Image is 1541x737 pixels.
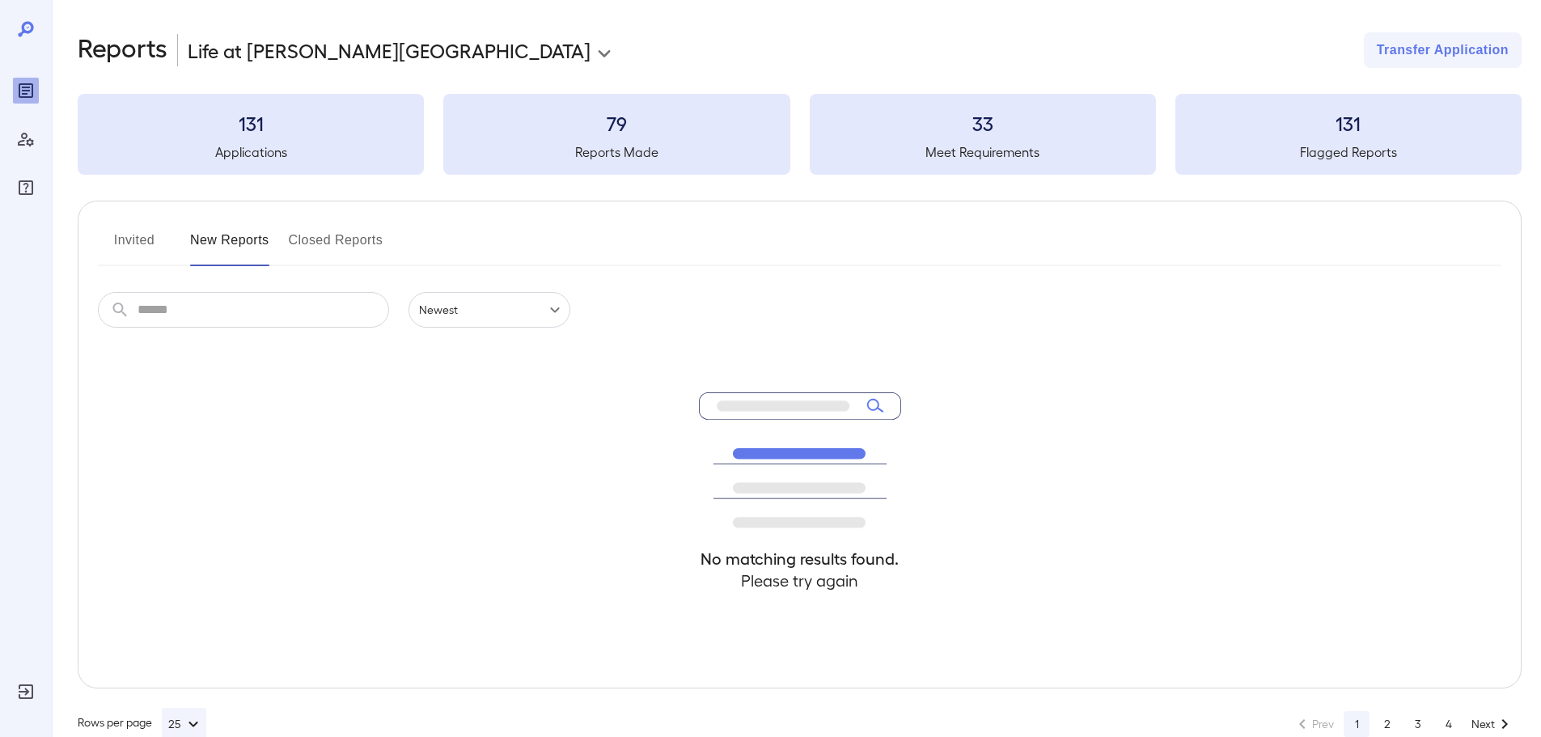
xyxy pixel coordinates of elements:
h3: 79 [443,110,790,136]
button: Invited [98,227,171,266]
nav: pagination navigation [1285,711,1522,737]
button: New Reports [190,227,269,266]
h5: Flagged Reports [1175,142,1522,162]
div: Manage Users [13,126,39,152]
h3: 33 [810,110,1156,136]
button: Go to page 4 [1436,711,1462,737]
button: Go to page 3 [1405,711,1431,737]
button: page 1 [1344,711,1370,737]
p: Life at [PERSON_NAME][GEOGRAPHIC_DATA] [188,37,591,63]
div: Log Out [13,679,39,705]
button: Go to next page [1467,711,1519,737]
h5: Reports Made [443,142,790,162]
h5: Meet Requirements [810,142,1156,162]
h2: Reports [78,32,167,68]
h4: Please try again [699,570,901,591]
div: FAQ [13,175,39,201]
button: Transfer Application [1364,32,1522,68]
h5: Applications [78,142,424,162]
button: Closed Reports [289,227,383,266]
summary: 131Applications79Reports Made33Meet Requirements131Flagged Reports [78,94,1522,175]
button: Go to page 2 [1374,711,1400,737]
h4: No matching results found. [699,548,901,570]
div: Newest [409,292,570,328]
div: Reports [13,78,39,104]
h3: 131 [1175,110,1522,136]
h3: 131 [78,110,424,136]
